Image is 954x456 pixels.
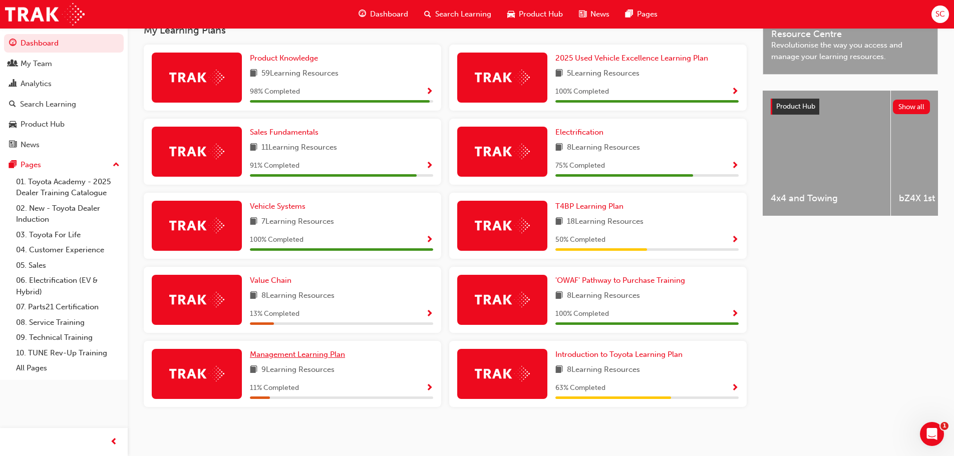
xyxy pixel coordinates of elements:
[169,292,224,307] img: Trak
[416,4,499,25] a: search-iconSearch Learning
[12,330,124,345] a: 09. Technical Training
[567,290,640,302] span: 8 Learning Resources
[555,234,605,246] span: 50 % Completed
[731,88,739,97] span: Show Progress
[261,142,337,154] span: 11 Learning Resources
[567,364,640,376] span: 8 Learning Resources
[250,54,318,63] span: Product Knowledge
[250,127,323,138] a: Sales Fundamentals
[4,156,124,174] button: Pages
[424,8,431,21] span: search-icon
[475,292,530,307] img: Trak
[250,290,257,302] span: book-icon
[435,9,491,20] span: Search Learning
[426,234,433,246] button: Show Progress
[475,70,530,85] img: Trak
[250,142,257,154] span: book-icon
[9,60,17,69] span: people-icon
[475,218,530,233] img: Trak
[567,68,640,80] span: 5 Learning Resources
[12,315,124,330] a: 08. Service Training
[771,40,929,62] span: Revolutionise the way you access and manage your learning resources.
[250,160,299,172] span: 91 % Completed
[21,119,65,130] div: Product Hub
[555,127,607,138] a: Electrification
[426,86,433,98] button: Show Progress
[12,227,124,243] a: 03. Toyota For Life
[935,9,945,20] span: SC
[617,4,666,25] a: pages-iconPages
[507,8,515,21] span: car-icon
[250,216,257,228] span: book-icon
[250,382,299,394] span: 11 % Completed
[555,308,609,320] span: 100 % Completed
[426,308,433,320] button: Show Progress
[4,75,124,93] a: Analytics
[21,139,40,151] div: News
[771,99,930,115] a: Product HubShow all
[12,242,124,258] a: 04. Customer Experience
[731,86,739,98] button: Show Progress
[12,201,124,227] a: 02. New - Toyota Dealer Induction
[426,160,433,172] button: Show Progress
[144,25,747,36] h3: My Learning Plans
[4,95,124,114] a: Search Learning
[555,68,563,80] span: book-icon
[250,364,257,376] span: book-icon
[110,436,118,448] span: prev-icon
[4,115,124,134] a: Product Hub
[250,202,305,211] span: Vehicle Systems
[555,364,563,376] span: book-icon
[893,100,930,114] button: Show all
[555,290,563,302] span: book-icon
[555,86,609,98] span: 100 % Completed
[4,32,124,156] button: DashboardMy TeamAnalyticsSearch LearningProduct HubNews
[731,382,739,394] button: Show Progress
[20,99,76,110] div: Search Learning
[426,236,433,245] span: Show Progress
[250,350,345,359] span: Management Learning Plan
[21,58,52,70] div: My Team
[763,91,890,216] a: 4x4 and Towing
[250,53,322,64] a: Product Knowledge
[21,159,41,171] div: Pages
[555,349,687,360] a: Introduction to Toyota Learning Plan
[12,174,124,201] a: 01. Toyota Academy - 2025 Dealer Training Catalogue
[12,258,124,273] a: 05. Sales
[426,384,433,393] span: Show Progress
[21,78,52,90] div: Analytics
[250,349,349,360] a: Management Learning Plan
[555,275,689,286] a: 'OWAF' Pathway to Purchase Training
[731,162,739,171] span: Show Progress
[519,9,563,20] span: Product Hub
[555,201,627,212] a: T4BP Learning Plan
[475,144,530,159] img: Trak
[426,382,433,394] button: Show Progress
[571,4,617,25] a: news-iconNews
[555,202,623,211] span: T4BP Learning Plan
[567,142,640,154] span: 8 Learning Resources
[250,201,309,212] a: Vehicle Systems
[250,86,300,98] span: 98 % Completed
[731,310,739,319] span: Show Progress
[5,3,85,26] a: Trak
[113,159,120,172] span: up-icon
[9,141,17,150] span: news-icon
[555,276,685,285] span: 'OWAF' Pathway to Purchase Training
[12,299,124,315] a: 07. Parts21 Certification
[426,88,433,97] span: Show Progress
[555,216,563,228] span: book-icon
[931,6,949,23] button: SC
[555,382,605,394] span: 63 % Completed
[12,360,124,376] a: All Pages
[250,68,257,80] span: book-icon
[261,364,335,376] span: 9 Learning Resources
[169,70,224,85] img: Trak
[555,160,605,172] span: 75 % Completed
[250,128,319,137] span: Sales Fundamentals
[426,162,433,171] span: Show Progress
[9,100,16,109] span: search-icon
[250,275,295,286] a: Value Chain
[4,34,124,53] a: Dashboard
[169,144,224,159] img: Trak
